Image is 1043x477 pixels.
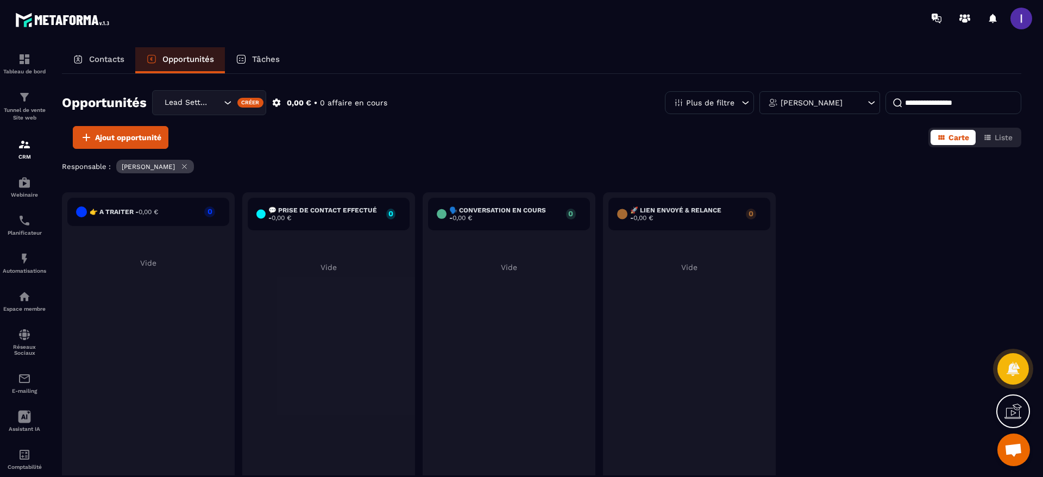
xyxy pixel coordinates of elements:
[18,252,31,265] img: automations
[997,434,1030,466] div: Ouvrir le chat
[122,163,175,171] p: [PERSON_NAME]
[3,192,46,198] p: Webinaire
[225,47,291,73] a: Tâches
[152,90,266,115] div: Search for option
[453,214,472,222] span: 0,00 €
[3,282,46,320] a: automationsautomationsEspace membre
[314,98,317,108] p: •
[18,372,31,385] img: email
[3,364,46,402] a: emailemailE-mailing
[237,98,264,108] div: Créer
[428,263,590,272] p: Vide
[931,130,976,145] button: Carte
[686,99,734,106] p: Plus de filtre
[135,47,225,73] a: Opportunités
[18,138,31,151] img: formation
[449,206,560,222] h6: 🗣️ Conversation en cours -
[633,214,653,222] span: 0,00 €
[781,99,843,106] p: [PERSON_NAME]
[3,168,46,206] a: automationsautomationsWebinaire
[18,176,31,189] img: automations
[3,206,46,244] a: schedulerschedulerPlanificateur
[18,290,31,303] img: automations
[210,97,221,109] input: Search for option
[287,98,311,108] p: 0,00 €
[95,132,161,143] span: Ajout opportunité
[3,230,46,236] p: Planificateur
[3,130,46,168] a: formationformationCRM
[3,320,46,364] a: social-networksocial-networkRéseaux Sociaux
[272,214,291,222] span: 0,00 €
[3,83,46,130] a: formationformationTunnel de vente Site web
[608,263,770,272] p: Vide
[3,268,46,274] p: Automatisations
[995,133,1013,142] span: Liste
[18,53,31,66] img: formation
[139,208,158,216] span: 0,00 €
[90,208,158,216] h6: 👉 A traiter -
[18,448,31,461] img: accountant
[746,210,756,217] p: 0
[62,162,111,171] p: Responsable :
[3,68,46,74] p: Tableau de bord
[977,130,1019,145] button: Liste
[62,92,147,114] h2: Opportunités
[67,259,229,267] p: Vide
[73,126,168,149] button: Ajout opportunité
[248,263,410,272] p: Vide
[18,91,31,104] img: formation
[3,402,46,440] a: Assistant IA
[62,47,135,73] a: Contacts
[320,98,387,108] p: 0 affaire en cours
[3,45,46,83] a: formationformationTableau de bord
[268,206,381,222] h6: 💬 Prise de contact effectué -
[162,97,210,109] span: Lead Setting
[89,54,124,64] p: Contacts
[948,133,969,142] span: Carte
[18,214,31,227] img: scheduler
[3,464,46,470] p: Comptabilité
[18,328,31,341] img: social-network
[3,154,46,160] p: CRM
[3,344,46,356] p: Réseaux Sociaux
[566,210,576,217] p: 0
[3,306,46,312] p: Espace membre
[204,208,215,215] p: 0
[15,10,113,30] img: logo
[386,210,395,217] p: 0
[162,54,214,64] p: Opportunités
[630,206,740,222] h6: 🚀 Lien envoyé & Relance -
[3,388,46,394] p: E-mailing
[3,244,46,282] a: automationsautomationsAutomatisations
[252,54,280,64] p: Tâches
[3,426,46,432] p: Assistant IA
[3,106,46,122] p: Tunnel de vente Site web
